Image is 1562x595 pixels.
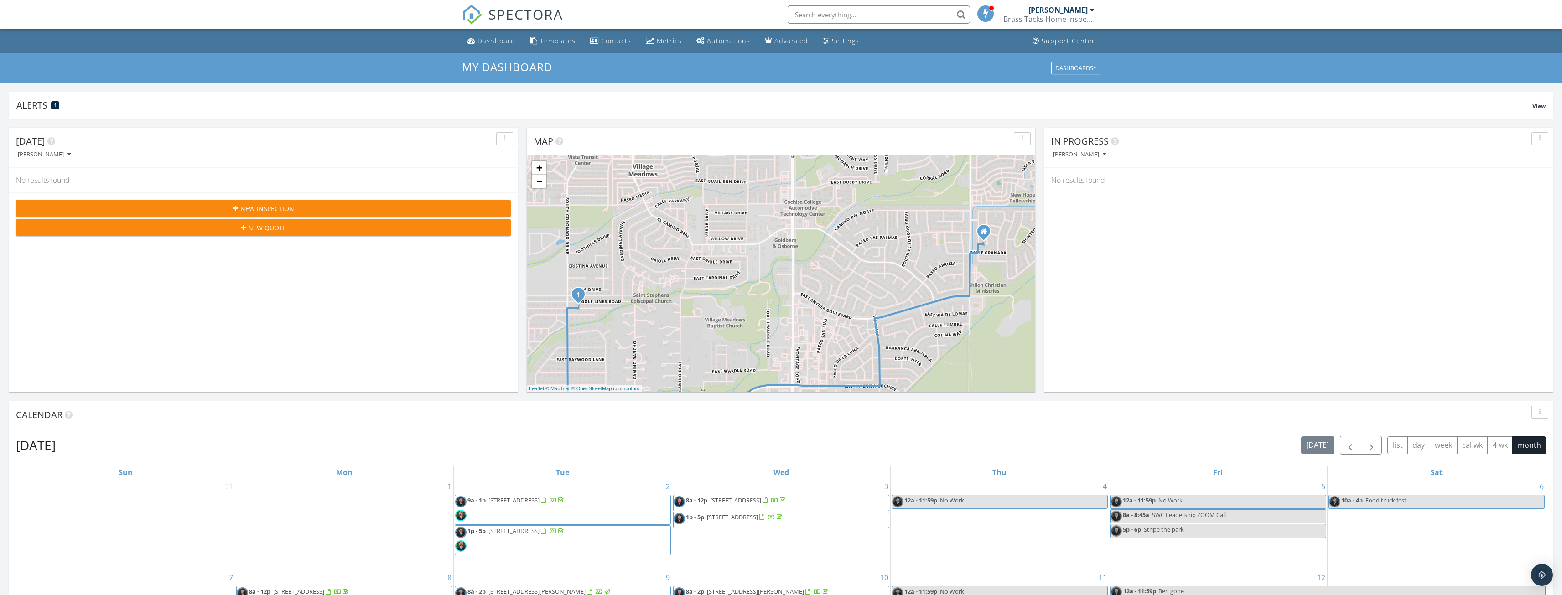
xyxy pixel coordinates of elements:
input: Search everything... [788,5,970,24]
a: Dashboard [464,33,519,50]
i: 1 [576,292,580,298]
button: Previous month [1340,436,1361,455]
a: Monday [334,466,354,479]
div: Templates [540,36,576,45]
div: Settings [832,36,859,45]
button: list [1387,436,1408,454]
div: Contacts [601,36,631,45]
button: [PERSON_NAME] [16,149,73,161]
a: Settings [819,33,863,50]
h2: [DATE] [16,436,56,454]
a: Go to September 12, 2025 [1315,570,1327,585]
span: 12a - 11:59p [904,496,937,504]
button: [DATE] [1301,436,1334,454]
div: [PERSON_NAME] [1053,151,1106,158]
a: Go to September 2, 2025 [664,479,672,494]
div: | [527,385,642,393]
a: Zoom out [532,175,546,188]
div: Dashboards [1055,65,1096,71]
span: [DATE] [16,135,45,147]
img: The Best Home Inspection Software - Spectora [462,5,482,25]
span: My Dashboard [462,59,552,74]
a: Advanced [761,33,812,50]
button: Dashboards [1051,62,1100,74]
div: Dashboard [477,36,515,45]
td: Go to September 6, 2025 [1327,479,1546,570]
img: ch.jpg [674,496,685,507]
span: 10a - 4p [1341,496,1363,504]
div: Automations [707,36,750,45]
img: ch.jpg [1111,525,1122,537]
a: Go to August 31, 2025 [223,479,235,494]
img: ch.jpg [455,496,467,507]
img: ch.jpg [455,527,467,538]
span: In Progress [1051,135,1109,147]
div: 2256 Golf Links Rd, Sierra Vista, AZ 85635 [578,294,584,300]
span: Stripe the park [1144,525,1184,533]
span: New Inspection [240,204,294,213]
span: [STREET_ADDRESS] [710,496,761,504]
a: © OpenStreetMap contributors [571,386,639,391]
div: Open Intercom Messenger [1531,564,1553,586]
button: New Quote [16,219,511,236]
td: Go to September 3, 2025 [672,479,890,570]
a: Tuesday [554,466,571,479]
a: Go to September 6, 2025 [1538,479,1546,494]
span: View [1532,102,1546,110]
a: 1p - 5p [STREET_ADDRESS] [455,525,671,555]
span: 1 [54,102,57,109]
a: Go to September 8, 2025 [446,570,453,585]
img: ch.jpg [1111,511,1122,522]
td: Go to September 5, 2025 [1109,479,1327,570]
td: Go to September 1, 2025 [235,479,453,570]
td: Go to September 2, 2025 [453,479,672,570]
div: 1186 Escondido Drive, Sierra Vista Arizona 85635 [984,231,989,237]
a: Zoom in [532,161,546,175]
span: Food truck fest [1365,496,1406,504]
a: 9a - 1p [STREET_ADDRESS] [455,495,671,525]
div: Support Center [1042,36,1095,45]
div: Brass Tacks Home Inspections [1003,15,1095,24]
button: week [1430,436,1458,454]
span: Calendar [16,409,62,421]
a: Contacts [586,33,635,50]
a: Go to September 7, 2025 [227,570,235,585]
button: cal wk [1457,436,1488,454]
span: Map [534,135,553,147]
a: Go to September 9, 2025 [664,570,672,585]
a: Wednesday [772,466,791,479]
span: [STREET_ADDRESS] [707,513,758,521]
span: 9a - 1p [467,496,486,504]
span: SWC Leadership ZOOM Call [1152,511,1226,519]
span: Ben gone [1158,587,1184,595]
span: 8a - 8:45a [1123,511,1149,519]
span: No Work [1158,496,1183,504]
a: SPECTORA [462,12,563,31]
button: day [1407,436,1430,454]
a: Go to September 1, 2025 [446,479,453,494]
a: Support Center [1029,33,1099,50]
div: No results found [1044,168,1553,192]
span: 1p - 5p [467,527,486,535]
span: [STREET_ADDRESS] [488,496,540,504]
span: 12a - 11:59p [1123,496,1156,504]
span: 5p - 6p [1123,525,1141,533]
a: 8a - 12p [STREET_ADDRESS] [686,496,787,504]
td: Go to September 4, 2025 [890,479,1109,570]
span: New Quote [248,223,286,233]
span: [STREET_ADDRESS] [488,527,540,535]
a: Leaflet [529,386,544,391]
div: Alerts [16,99,1532,111]
a: Metrics [642,33,685,50]
a: © MapTiler [545,386,570,391]
a: Templates [526,33,579,50]
a: 1p - 5p [STREET_ADDRESS] [673,512,889,528]
td: Go to August 31, 2025 [16,479,235,570]
a: Go to September 3, 2025 [882,479,890,494]
img: ch.jpg [1329,496,1340,507]
img: untitled.png [455,510,467,521]
div: [PERSON_NAME] [18,151,71,158]
div: No results found [9,168,518,192]
a: Go to September 11, 2025 [1097,570,1109,585]
img: untitled.png [455,540,467,552]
